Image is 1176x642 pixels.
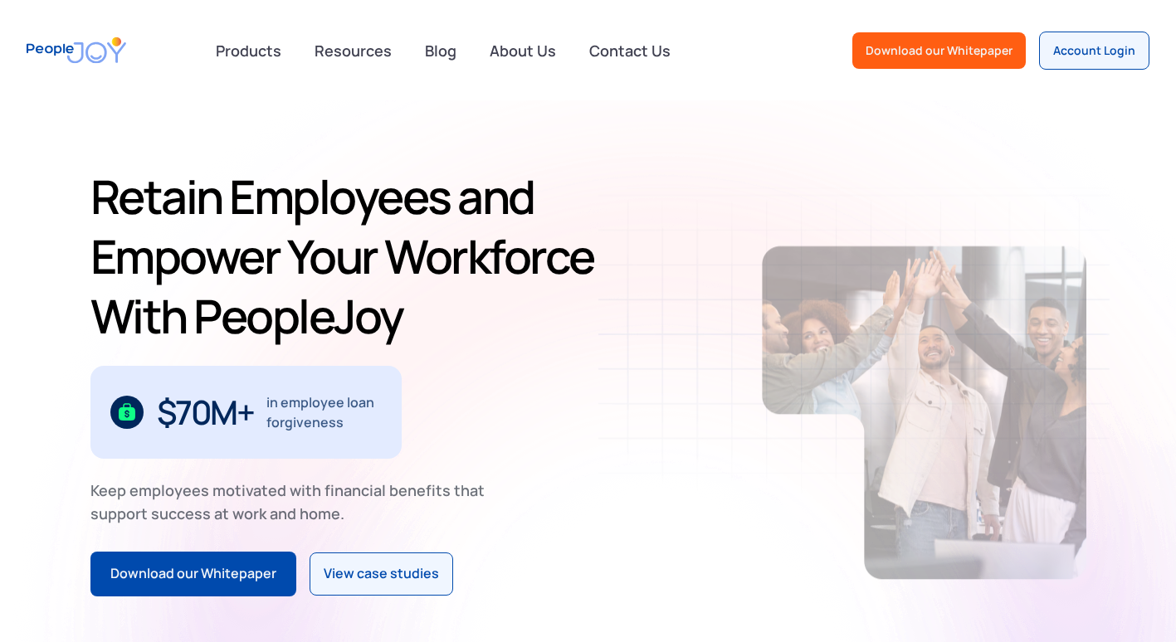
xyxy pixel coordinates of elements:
div: Download our Whitepaper [866,42,1013,59]
a: home [27,27,126,74]
div: in employee loan forgiveness [266,392,382,432]
a: Account Login [1039,32,1149,70]
div: Products [206,34,291,67]
div: View case studies [324,563,439,585]
div: Download our Whitepaper [110,563,276,585]
div: Account Login [1053,42,1135,59]
a: Contact Us [579,32,681,69]
a: Resources [305,32,402,69]
div: Keep employees motivated with financial benefits that support success at work and home. [90,479,499,525]
div: 1 / 3 [90,366,402,459]
div: $70M+ [157,399,254,426]
a: Download our Whitepaper [90,552,296,596]
a: View case studies [310,552,453,596]
a: Download our Whitepaper [852,32,1026,69]
a: Blog [415,32,466,69]
h1: Retain Employees and Empower Your Workforce With PeopleJoy [90,167,608,346]
img: Retain-Employees-PeopleJoy [762,246,1086,580]
a: About Us [480,32,566,69]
